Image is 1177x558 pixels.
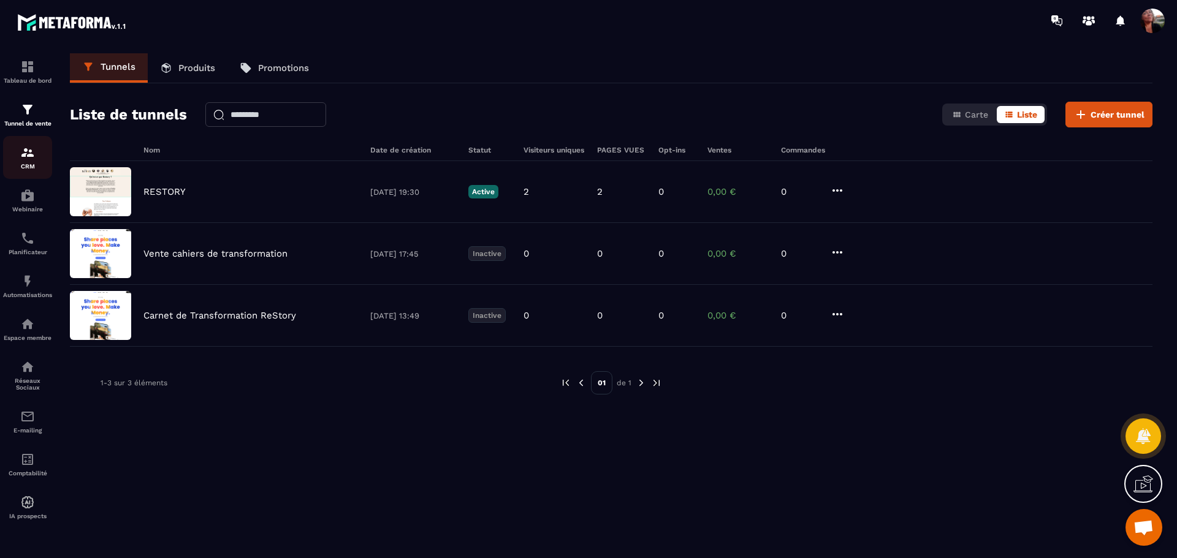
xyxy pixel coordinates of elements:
[3,292,52,298] p: Automatisations
[707,248,769,259] p: 0,00 €
[148,53,227,83] a: Produits
[658,248,664,259] p: 0
[3,350,52,400] a: social-networksocial-networkRéseaux Sociaux
[3,222,52,265] a: schedulerschedulerPlanificateur
[70,53,148,83] a: Tunnels
[597,146,646,154] h6: PAGES VUES
[781,186,818,197] p: 0
[1126,509,1162,546] a: Ouvrir le chat
[636,377,647,388] img: next
[143,310,296,321] p: Carnet de Transformation ReStory
[965,110,988,119] span: Carte
[597,186,603,197] p: 2
[781,310,818,321] p: 0
[70,229,131,278] img: image
[781,146,825,154] h6: Commandes
[524,186,529,197] p: 2
[20,274,35,288] img: automations
[20,145,35,160] img: formation
[3,179,52,222] a: automationsautomationsWebinaire
[651,377,662,388] img: next
[658,146,695,154] h6: Opt-ins
[1017,110,1037,119] span: Liste
[101,379,167,387] p: 1-3 sur 3 éléments
[597,248,603,259] p: 0
[597,310,603,321] p: 0
[3,513,52,519] p: IA prospects
[20,59,35,74] img: formation
[20,495,35,510] img: automations
[143,248,288,259] p: Vente cahiers de transformation
[617,378,631,388] p: de 1
[370,146,456,154] h6: Date de création
[143,146,358,154] h6: Nom
[143,186,186,197] p: RESTORY
[17,11,128,33] img: logo
[227,53,321,83] a: Promotions
[524,146,585,154] h6: Visiteurs uniques
[70,167,131,216] img: image
[3,77,52,84] p: Tableau de bord
[3,206,52,213] p: Webinaire
[370,249,456,258] p: [DATE] 17:45
[707,186,769,197] p: 0,00 €
[3,470,52,477] p: Comptabilité
[1091,108,1145,121] span: Créer tunnel
[3,120,52,127] p: Tunnel de vente
[20,102,35,117] img: formation
[20,317,35,331] img: automations
[20,231,35,246] img: scheduler
[576,377,587,388] img: prev
[468,146,511,154] h6: Statut
[3,427,52,434] p: E-mailing
[70,291,131,340] img: image
[781,248,818,259] p: 0
[70,102,187,127] h2: Liste de tunnels
[468,246,506,261] p: Inactive
[560,377,571,388] img: prev
[945,106,996,123] button: Carte
[1065,102,1152,127] button: Créer tunnel
[3,400,52,443] a: emailemailE-mailing
[524,310,529,321] p: 0
[3,334,52,341] p: Espace membre
[178,62,215,74] p: Produits
[658,186,664,197] p: 0
[3,163,52,170] p: CRM
[707,310,769,321] p: 0,00 €
[658,310,664,321] p: 0
[468,308,506,323] p: Inactive
[20,360,35,374] img: social-network
[468,185,498,198] p: Active
[591,371,612,394] p: 01
[3,249,52,255] p: Planificateur
[20,188,35,203] img: automations
[3,136,52,179] a: formationformationCRM
[258,62,309,74] p: Promotions
[3,377,52,391] p: Réseaux Sociaux
[3,443,52,486] a: accountantaccountantComptabilité
[20,452,35,467] img: accountant
[20,409,35,424] img: email
[524,248,529,259] p: 0
[3,93,52,136] a: formationformationTunnel de vente
[370,311,456,320] p: [DATE] 13:49
[3,50,52,93] a: formationformationTableau de bord
[370,187,456,197] p: [DATE] 19:30
[3,265,52,307] a: automationsautomationsAutomatisations
[3,307,52,350] a: automationsautomationsEspace membre
[997,106,1045,123] button: Liste
[707,146,769,154] h6: Ventes
[101,61,135,72] p: Tunnels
